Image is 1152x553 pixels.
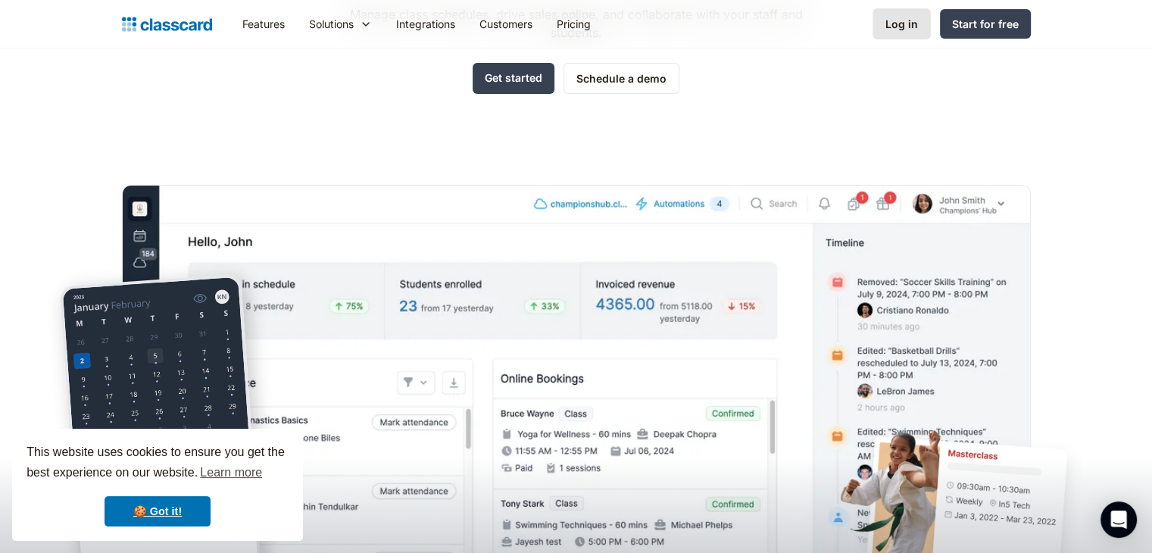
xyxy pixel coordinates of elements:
div: Start for free [952,16,1019,32]
div: Solutions [297,7,384,41]
a: Integrations [384,7,467,41]
a: Log in [873,8,931,39]
div: cookieconsent [12,429,303,541]
a: Get started [473,63,554,94]
a: Schedule a demo [564,63,679,94]
a: Start for free [940,9,1031,39]
div: Open Intercom Messenger [1100,501,1137,538]
span: This website uses cookies to ensure you get the best experience on our website. [27,443,289,484]
div: Log in [885,16,918,32]
a: learn more about cookies [198,461,264,484]
div: Solutions [309,16,354,32]
a: Pricing [545,7,603,41]
a: Logo [122,14,212,35]
a: Features [230,7,297,41]
a: dismiss cookie message [105,496,211,526]
a: Customers [467,7,545,41]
